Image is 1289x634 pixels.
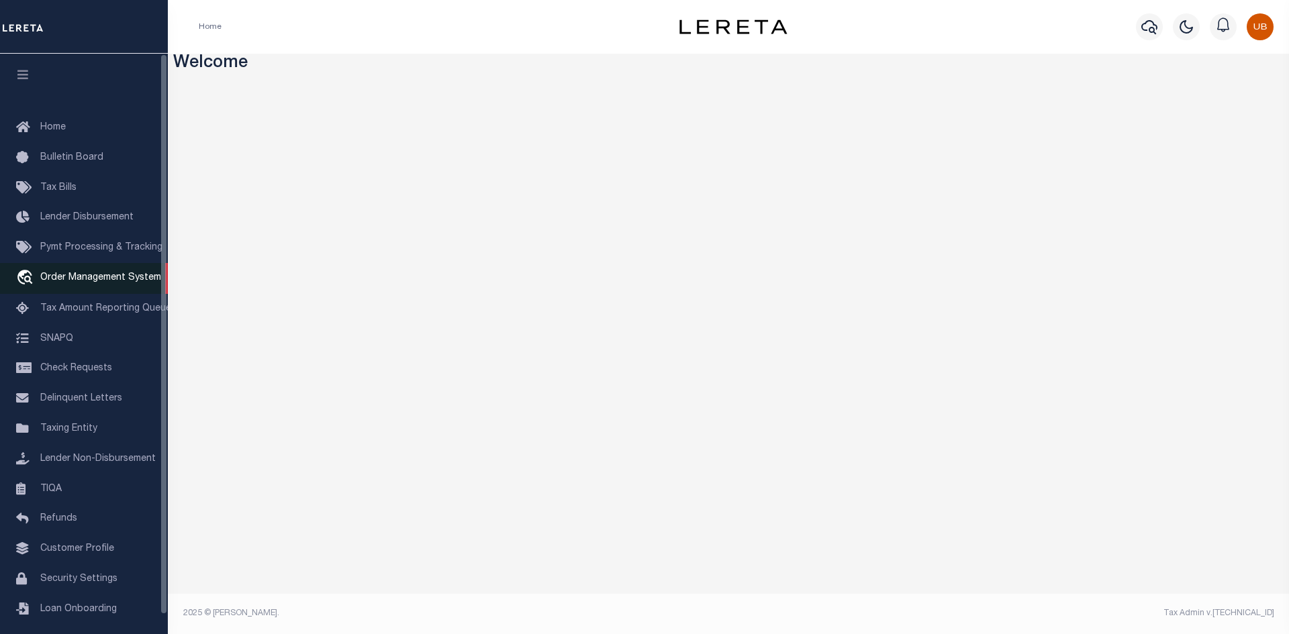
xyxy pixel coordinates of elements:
span: Customer Profile [40,544,114,553]
span: Order Management System [40,273,161,282]
span: SNAPQ [40,333,73,343]
span: Taxing Entity [40,424,97,433]
img: logo-dark.svg [679,19,787,34]
span: Tax Bills [40,183,77,193]
span: Pymt Processing & Tracking [40,243,162,252]
div: 2025 © [PERSON_NAME]. [173,607,729,619]
span: Loan Onboarding [40,604,117,614]
span: Lender Disbursement [40,213,134,222]
i: travel_explore [16,270,38,287]
span: Bulletin Board [40,153,103,162]
span: Check Requests [40,364,112,373]
span: TIQA [40,484,62,493]
span: Delinquent Letters [40,394,122,403]
span: Home [40,123,66,132]
div: Tax Admin v.[TECHNICAL_ID] [738,607,1274,619]
span: Tax Amount Reporting Queue [40,304,171,313]
span: Lender Non-Disbursement [40,454,156,464]
h3: Welcome [173,54,1284,74]
span: Security Settings [40,574,117,584]
li: Home [199,21,222,33]
span: Refunds [40,514,77,523]
img: svg+xml;base64,PHN2ZyB4bWxucz0iaHR0cDovL3d3dy53My5vcmcvMjAwMC9zdmciIHBvaW50ZXItZXZlbnRzPSJub25lIi... [1247,13,1274,40]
